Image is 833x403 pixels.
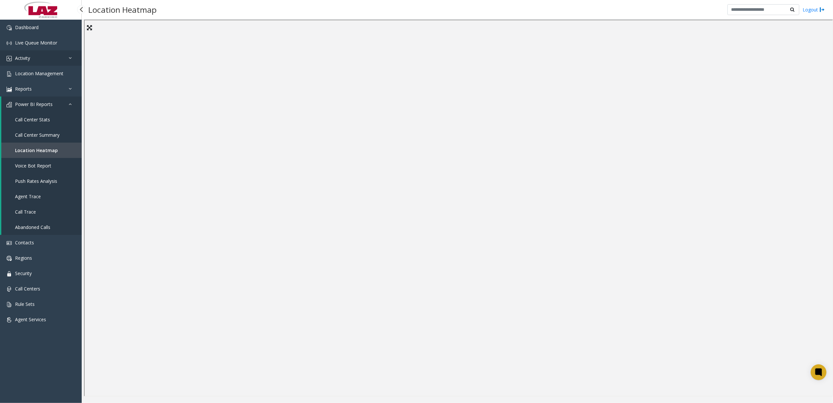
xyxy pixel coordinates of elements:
img: 'icon' [7,240,12,246]
a: Call Trace [1,204,82,219]
img: 'icon' [7,56,12,61]
a: Location Heatmap [1,143,82,158]
span: Push Rates Analysis [15,178,57,184]
a: Call Center Stats [1,112,82,127]
span: Live Queue Monitor [15,40,57,46]
span: Reports [15,86,32,92]
span: Voice Bot Report [15,163,51,169]
span: Dashboard [15,24,39,30]
img: 'icon' [7,25,12,30]
a: Call Center Summary [1,127,82,143]
a: Logout [803,6,825,13]
span: Agent Trace [15,193,41,200]
span: Regions [15,255,32,261]
a: Push Rates Analysis [1,173,82,189]
span: Abandoned Calls [15,224,50,230]
img: 'icon' [7,41,12,46]
span: Call Centers [15,286,40,292]
span: Call Center Summary [15,132,59,138]
img: logout [820,6,825,13]
span: Agent Services [15,316,46,323]
img: 'icon' [7,317,12,323]
a: Abandoned Calls [1,219,82,235]
h3: Location Heatmap [85,2,160,18]
a: Power BI Reports [1,96,82,112]
span: Contacts [15,239,34,246]
span: Location Management [15,70,63,77]
img: 'icon' [7,71,12,77]
span: Rule Sets [15,301,35,307]
a: Voice Bot Report [1,158,82,173]
img: 'icon' [7,271,12,276]
img: 'icon' [7,87,12,92]
img: 'icon' [7,302,12,307]
span: Power BI Reports [15,101,53,107]
a: Agent Trace [1,189,82,204]
span: Call Center Stats [15,116,50,123]
img: 'icon' [7,102,12,107]
img: 'icon' [7,287,12,292]
span: Security [15,270,32,276]
span: Call Trace [15,209,36,215]
span: Location Heatmap [15,147,58,153]
span: Activity [15,55,30,61]
img: 'icon' [7,256,12,261]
